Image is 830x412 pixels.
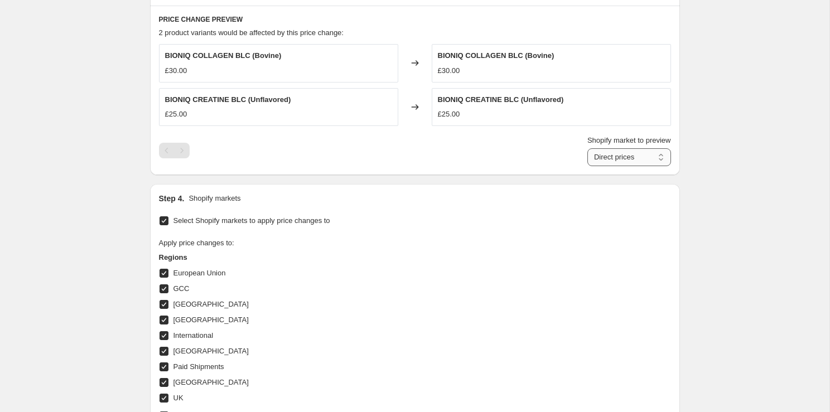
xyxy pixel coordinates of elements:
[159,193,185,204] h2: Step 4.
[173,362,224,371] span: Paid Shipments
[165,51,282,60] span: BIONIQ COLLAGEN BLC (Bovine)
[189,193,240,204] p: Shopify markets
[165,109,187,120] div: £25.00
[173,269,226,277] span: European Union
[173,316,249,324] span: [GEOGRAPHIC_DATA]
[173,347,249,355] span: [GEOGRAPHIC_DATA]
[587,136,671,144] span: Shopify market to preview
[159,28,344,37] span: 2 product variants would be affected by this price change:
[438,109,460,120] div: £25.00
[159,15,671,24] h6: PRICE CHANGE PREVIEW
[173,394,184,402] span: UK
[159,252,371,263] h3: Regions
[173,378,249,386] span: [GEOGRAPHIC_DATA]
[438,65,460,76] div: £30.00
[159,239,234,247] span: Apply price changes to:
[438,51,554,60] span: BIONIQ COLLAGEN BLC (Bovine)
[165,65,187,76] div: £30.00
[173,284,190,293] span: GCC
[173,216,330,225] span: Select Shopify markets to apply price changes to
[438,95,564,104] span: BIONIQ CREATINE BLC (Unflavored)
[173,300,249,308] span: [GEOGRAPHIC_DATA]
[165,95,291,104] span: BIONIQ CREATINE BLC (Unflavored)
[159,143,190,158] nav: Pagination
[173,331,214,340] span: International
